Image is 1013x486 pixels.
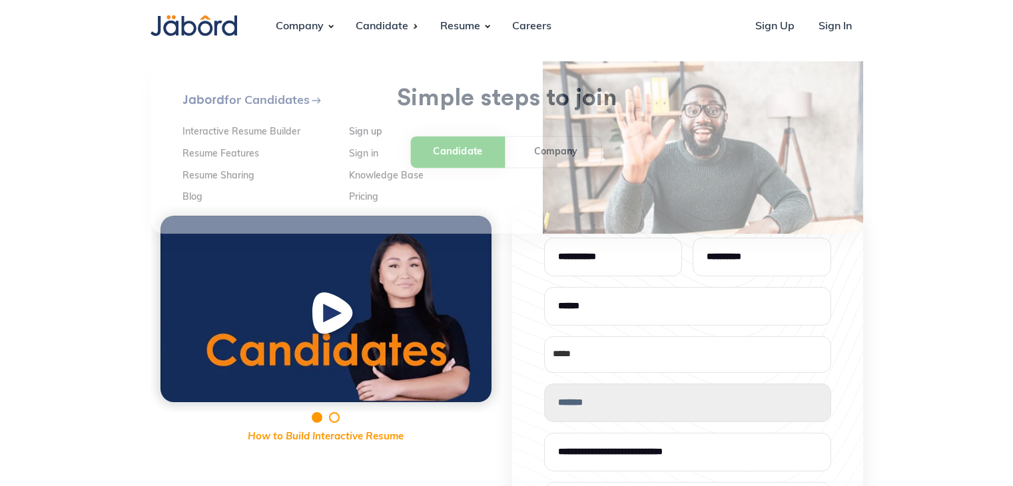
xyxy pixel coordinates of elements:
a: open lightbox [161,216,492,402]
img: Candidate Thumbnail [161,216,492,402]
div: Show slide 2 of 2 [329,412,340,423]
nav: Candidate [151,61,863,234]
img: Play Button [309,290,360,342]
div: 1 of 2 [151,206,502,412]
div: Resume [430,9,491,45]
a: Careers [502,9,562,45]
a: Pricing [349,192,507,204]
a: Sign up [349,127,507,138]
a: Sign In [808,9,862,45]
a: Interactive Resume Builder [182,127,340,138]
a: Blog [182,192,340,204]
div: for Candidates [182,93,310,107]
span: Jabord [182,92,224,107]
a: Sign in [349,149,507,160]
a: Sign Up [745,9,805,45]
div: carousel [151,206,502,445]
div: Show slide 1 of 2 [312,412,322,423]
img: Jabord [151,15,237,36]
a: Resume Features [182,149,340,160]
div: Candidate [345,9,419,45]
a: Knowledge Base [349,171,507,182]
div: Company [265,9,334,45]
a: Resume Sharing [182,171,340,182]
a: Jabordfor Candidateseast [182,93,507,107]
img: Candidate Signup [542,61,863,234]
p: How to Build Interactive Resume [151,430,502,445]
div: east [311,95,322,106]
